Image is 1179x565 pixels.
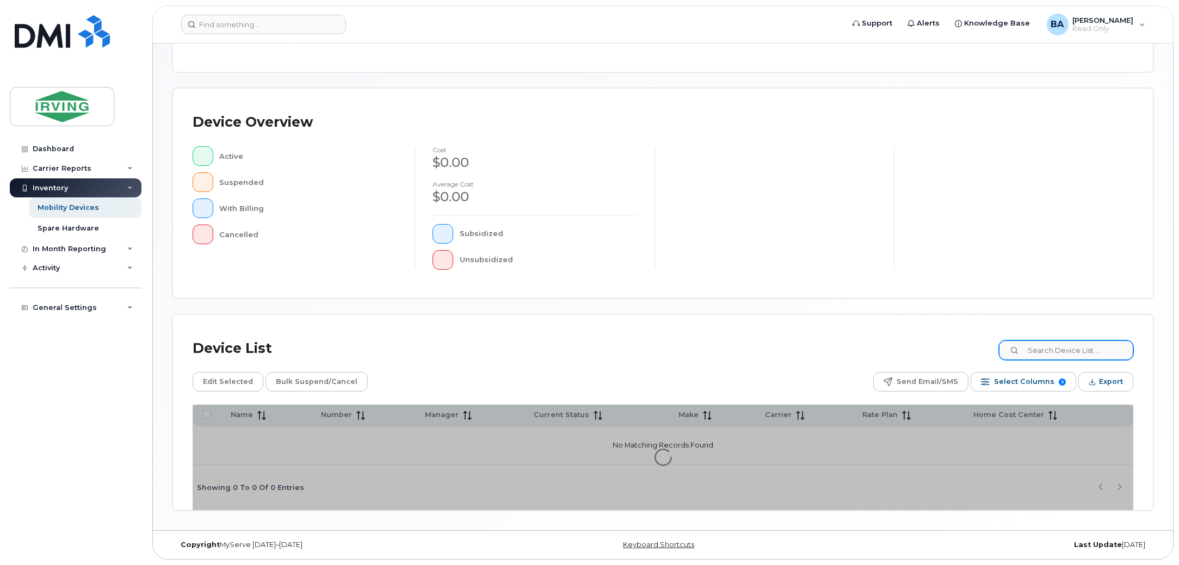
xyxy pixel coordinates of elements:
span: Bulk Suspend/Cancel [276,374,357,390]
button: Select Columns 9 [971,372,1076,392]
strong: Copyright [181,541,220,549]
div: Device List [193,334,272,363]
button: Send Email/SMS [873,372,968,392]
div: Bonas, Amanda [1039,14,1153,35]
span: 9 [1059,378,1066,386]
span: Read Only [1073,24,1134,33]
div: $0.00 [433,153,637,172]
div: Device Overview [193,108,313,136]
button: Edit Selected [193,372,263,392]
div: $0.00 [433,188,637,206]
div: MyServe [DATE]–[DATE] [172,541,499,549]
h4: Average cost [433,181,637,188]
div: Active [220,146,398,166]
span: BA [1051,18,1064,31]
span: Support [862,18,893,29]
div: Unsubsidized [460,250,637,270]
h4: cost [433,146,637,153]
input: Find something... [181,15,346,34]
div: Suspended [220,172,398,192]
span: [PERSON_NAME] [1073,16,1134,24]
span: Send Email/SMS [897,374,958,390]
div: [DATE] [826,541,1153,549]
div: Cancelled [220,225,398,244]
div: Subsidized [460,224,637,244]
div: With Billing [220,198,398,218]
span: Export [1099,374,1123,390]
a: Keyboard Shortcuts [623,541,694,549]
span: Select Columns [994,374,1054,390]
button: Bulk Suspend/Cancel [266,372,368,392]
span: Alerts [917,18,940,29]
a: Alerts [900,13,948,34]
button: Export [1078,372,1133,392]
span: Knowledge Base [965,18,1030,29]
a: Knowledge Base [948,13,1038,34]
strong: Last Update [1074,541,1122,549]
a: Support [845,13,900,34]
span: Edit Selected [203,374,253,390]
input: Search Device List ... [999,340,1133,360]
